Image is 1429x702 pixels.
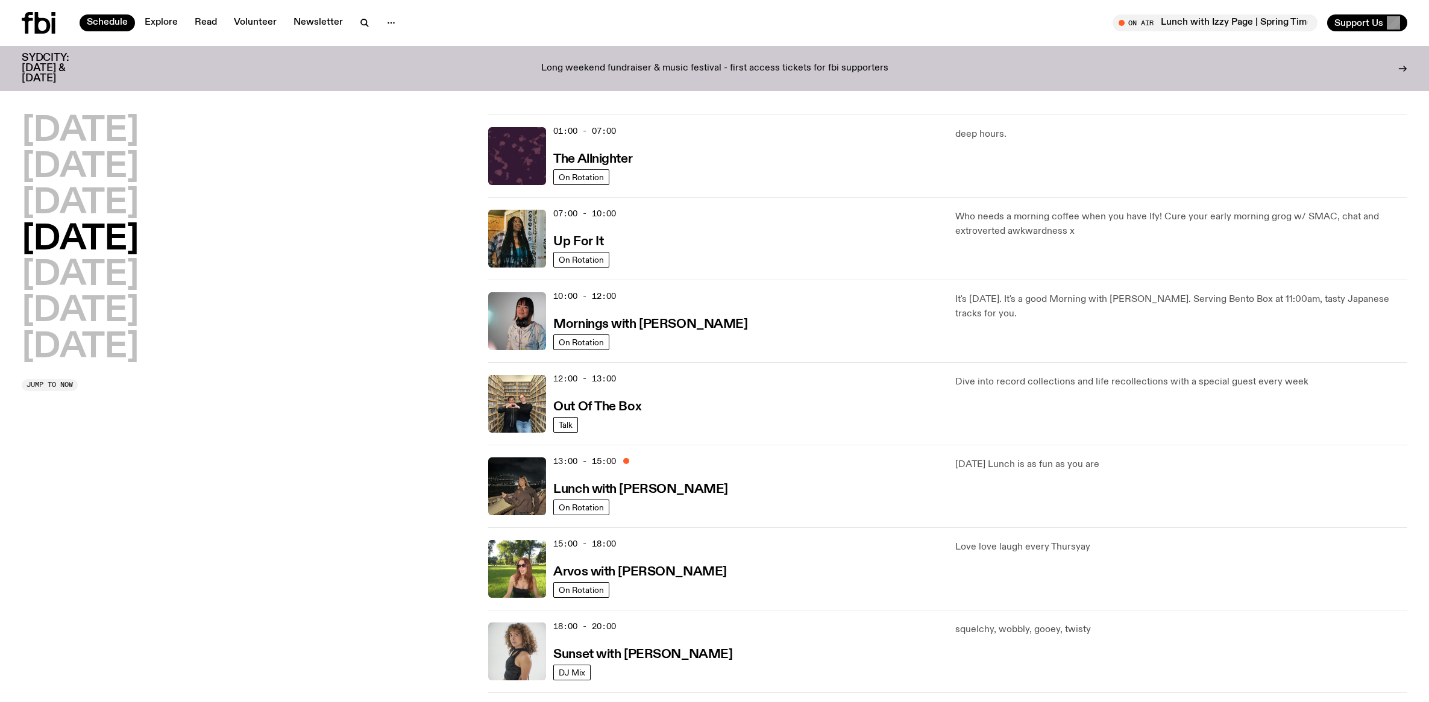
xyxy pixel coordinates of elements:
p: Love love laugh every Thursyay [955,540,1407,554]
p: Dive into record collections and life recollections with a special guest every week [955,375,1407,389]
h3: Mornings with [PERSON_NAME] [553,318,747,331]
p: Long weekend fundraiser & music festival - first access tickets for fbi supporters [541,63,888,74]
a: Sunset with [PERSON_NAME] [553,646,732,661]
span: On Rotation [559,503,604,512]
a: Arvos with [PERSON_NAME] [553,563,726,578]
a: Schedule [80,14,135,31]
button: Support Us [1327,14,1407,31]
span: Jump to now [27,381,73,388]
h3: Out Of The Box [553,401,641,413]
button: On AirLunch with Izzy Page | Spring Time is HERE! [1113,14,1318,31]
button: [DATE] [22,151,139,184]
span: On Rotation [559,585,604,594]
a: On Rotation [553,334,609,350]
a: Explore [137,14,185,31]
a: Talk [553,417,578,433]
span: 12:00 - 13:00 [553,373,616,384]
button: [DATE] [22,295,139,328]
button: [DATE] [22,187,139,221]
img: Matt and Kate stand in the music library and make a heart shape with one hand each. [488,375,546,433]
button: [DATE] [22,223,139,257]
span: 18:00 - 20:00 [553,621,616,632]
a: On Rotation [553,169,609,185]
a: On Rotation [553,582,609,598]
a: Volunteer [227,14,284,31]
a: Mornings with [PERSON_NAME] [553,316,747,331]
a: On Rotation [553,500,609,515]
a: Lunch with [PERSON_NAME] [553,481,727,496]
h3: Up For It [553,236,603,248]
img: Tangela looks past her left shoulder into the camera with an inquisitive look. She is wearing a s... [488,622,546,680]
a: Newsletter [286,14,350,31]
a: On Rotation [553,252,609,268]
h3: Lunch with [PERSON_NAME] [553,483,727,496]
span: On Rotation [559,172,604,181]
span: 10:00 - 12:00 [553,290,616,302]
h3: The Allnighter [553,153,632,166]
a: Out Of The Box [553,398,641,413]
p: It's [DATE]. It's a good Morning with [PERSON_NAME]. Serving Bento Box at 11:00am, tasty Japanese... [955,292,1407,321]
span: 07:00 - 10:00 [553,208,616,219]
span: 13:00 - 15:00 [553,456,616,467]
p: deep hours. [955,127,1407,142]
p: Who needs a morning coffee when you have Ify! Cure your early morning grog w/ SMAC, chat and extr... [955,210,1407,239]
button: [DATE] [22,331,139,365]
h3: Arvos with [PERSON_NAME] [553,566,726,578]
span: DJ Mix [559,668,585,677]
span: 01:00 - 07:00 [553,125,616,137]
h3: Sunset with [PERSON_NAME] [553,648,732,661]
img: Lizzie Bowles is sitting in a bright green field of grass, with dark sunglasses and a black top. ... [488,540,546,598]
img: Kana Frazer is smiling at the camera with her head tilted slightly to her left. She wears big bla... [488,292,546,350]
img: Ify - a Brown Skin girl with black braided twists, looking up to the side with her tongue stickin... [488,210,546,268]
h3: SYDCITY: [DATE] & [DATE] [22,53,99,84]
p: squelchy, wobbly, gooey, twisty [955,622,1407,637]
button: [DATE] [22,114,139,148]
button: [DATE] [22,259,139,292]
span: 15:00 - 18:00 [553,538,616,550]
span: On Rotation [559,337,604,346]
button: Jump to now [22,379,78,391]
a: Up For It [553,233,603,248]
a: Read [187,14,224,31]
p: [DATE] Lunch is as fun as you are [955,457,1407,472]
a: DJ Mix [553,665,591,680]
span: Support Us [1334,17,1383,28]
span: On Rotation [559,255,604,264]
a: The Allnighter [553,151,632,166]
span: Talk [559,420,573,429]
img: Izzy Page stands above looking down at Opera Bar. She poses in front of the Harbour Bridge in the... [488,457,546,515]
